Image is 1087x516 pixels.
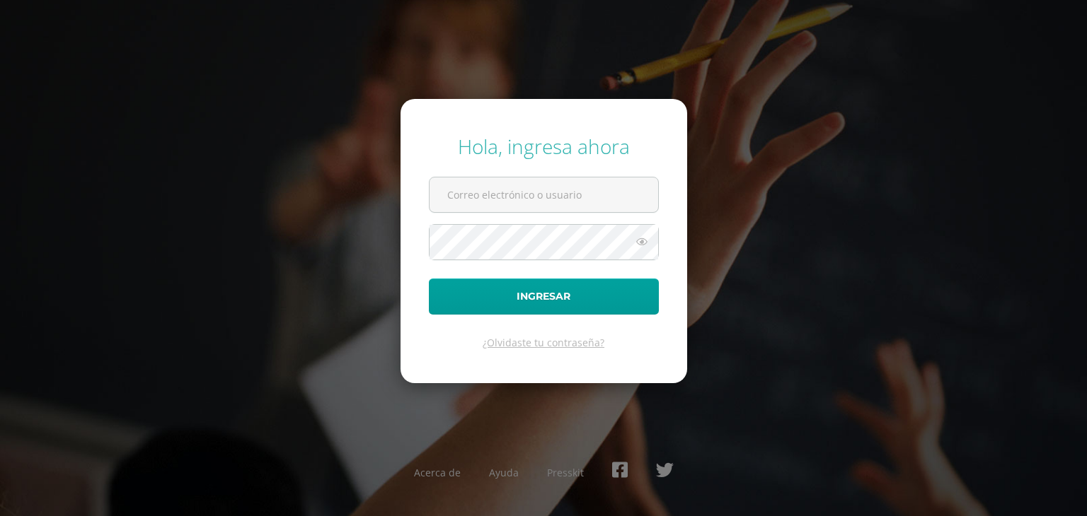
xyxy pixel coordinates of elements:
button: Ingresar [429,278,659,315]
a: Presskit [547,466,584,479]
a: Ayuda [489,466,519,479]
a: Acerca de [414,466,461,479]
a: ¿Olvidaste tu contraseña? [483,336,604,349]
input: Correo electrónico o usuario [430,177,658,212]
div: Hola, ingresa ahora [429,133,659,160]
